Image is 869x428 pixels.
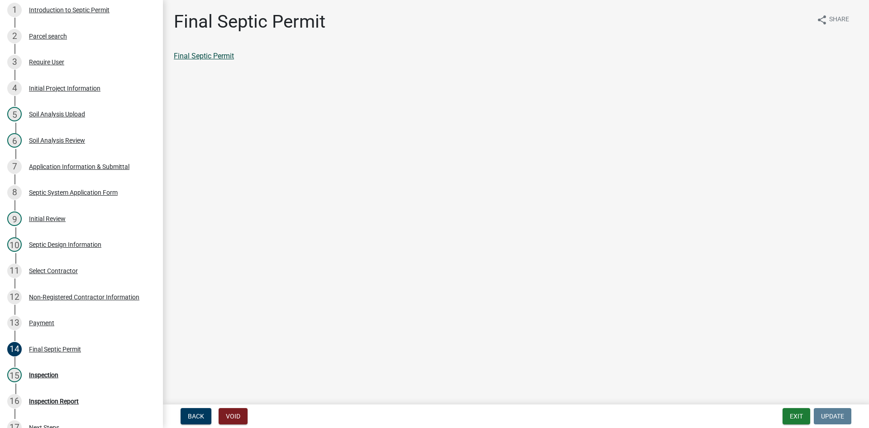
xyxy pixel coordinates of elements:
[188,413,204,420] span: Back
[7,394,22,409] div: 16
[7,81,22,96] div: 4
[7,107,22,121] div: 5
[7,29,22,43] div: 2
[809,11,856,29] button: shareShare
[7,55,22,69] div: 3
[29,59,64,65] div: Require User
[29,346,81,352] div: Final Septic Permit
[29,7,110,13] div: Introduction to Septic Permit
[29,294,139,300] div: Non-Registered Contractor Information
[7,368,22,382] div: 15
[174,11,325,33] h1: Final Septic Permit
[783,408,810,424] button: Exit
[29,33,67,39] div: Parcel search
[7,3,22,17] div: 1
[29,164,129,170] div: Application Information & Submittal
[29,137,85,144] div: Soil Analysis Review
[816,14,827,25] i: share
[29,241,101,248] div: Septic Design Information
[29,398,79,404] div: Inspection Report
[7,342,22,356] div: 14
[7,212,22,226] div: 9
[29,216,66,222] div: Initial Review
[29,320,54,326] div: Payment
[29,85,100,91] div: Initial Project Information
[814,408,851,424] button: Update
[7,159,22,174] div: 7
[7,185,22,200] div: 8
[29,268,78,274] div: Select Contractor
[829,14,849,25] span: Share
[29,372,58,378] div: Inspection
[29,189,118,196] div: Septic System Application Form
[821,413,844,420] span: Update
[219,408,248,424] button: Void
[7,133,22,148] div: 6
[7,316,22,330] div: 13
[174,52,234,60] a: Final Septic Permit
[7,264,22,278] div: 11
[29,111,85,117] div: Soil Analysis Upload
[181,408,211,424] button: Back
[7,237,22,252] div: 10
[7,290,22,304] div: 12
